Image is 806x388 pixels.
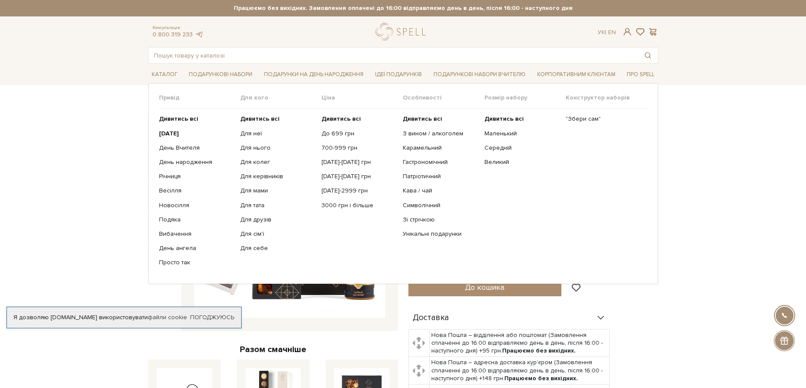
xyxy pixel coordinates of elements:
[372,68,425,81] a: Ідеї подарунків
[484,115,559,123] a: Дивитись всі
[322,158,396,166] a: [DATE]-[DATE] грн
[403,187,478,195] a: Кава / чай
[484,130,559,138] a: Маленький
[484,158,559,166] a: Великий
[605,29,606,36] span: |
[261,68,367,81] a: Подарунки на День народження
[403,202,478,209] a: Символічний
[484,94,566,102] span: Розмір набору
[159,130,234,138] a: [DATE]
[403,130,478,138] a: З вином / алкоголем
[322,94,403,102] span: Ціна
[566,94,647,102] span: Конструктор наборів
[159,244,234,252] a: День ангела
[608,29,616,36] a: En
[149,48,638,63] input: Пошук товару у каталозі
[322,187,396,195] a: [DATE]-2999 грн
[240,216,315,224] a: Для друзів
[240,144,315,152] a: Для нього
[403,158,478,166] a: Гастрономічний
[502,347,576,354] b: Працюємо без вихідних.
[159,130,179,137] b: [DATE]
[240,115,280,122] b: Дивитись всі
[159,230,234,238] a: Вибачення
[159,259,234,266] a: Просто так
[153,25,204,31] span: Консультація:
[534,68,619,81] a: Корпоративним клієнтам
[148,4,658,12] strong: Працюємо без вихідних. Замовлення оплачені до 16:00 відправляємо день в день, після 16:00 - насту...
[159,187,234,195] a: Весілля
[159,94,240,102] span: Привід
[403,115,478,123] a: Дивитись всі
[322,115,361,122] b: Дивитись всі
[159,173,234,180] a: Річниця
[465,282,504,292] span: До кошика
[484,115,524,122] b: Дивитись всі
[598,29,616,36] div: Ук
[153,31,193,38] a: 0 800 319 233
[403,230,478,238] a: Унікальні подарунки
[403,216,478,224] a: Зі стрічкою
[159,202,234,209] a: Новосілля
[240,230,315,238] a: Для сім'ї
[322,130,396,138] a: До 699 грн
[429,329,609,357] td: Нова Пошта – відділення або поштомат (Замовлення сплаченні до 16:00 відправляємо день в день, піс...
[403,144,478,152] a: Карамельний
[240,202,315,209] a: Для тата
[240,244,315,252] a: Для себе
[159,216,234,224] a: Подяка
[240,115,315,123] a: Дивитись всі
[403,173,478,180] a: Патріотичний
[195,31,204,38] a: telegram
[638,48,658,63] button: Пошук товару у каталозі
[322,144,396,152] a: 700-999 грн
[159,115,198,122] b: Дивитись всі
[7,314,241,321] div: Я дозволяю [DOMAIN_NAME] використовувати
[429,357,609,385] td: Нова Пошта – адресна доставка кур'єром (Замовлення сплаченні до 16:00 відправляємо день в день, п...
[185,68,256,81] a: Подарункові набори
[322,115,396,123] a: Дивитись всі
[484,144,559,152] a: Середній
[403,94,484,102] span: Особливості
[413,314,449,322] span: Доставка
[403,115,442,122] b: Дивитись всі
[322,173,396,180] a: [DATE]-[DATE] грн
[240,158,315,166] a: Для колег
[190,314,234,321] a: Погоджуюсь
[240,94,322,102] span: Для кого
[148,68,181,81] a: Каталог
[408,279,562,296] button: До кошика
[148,344,398,355] div: Разом смачніше
[566,115,640,123] a: "Збери сам"
[240,130,315,138] a: Для неї
[159,144,234,152] a: День Вчителя
[148,314,187,321] a: файли cookie
[376,23,430,41] a: logo
[148,83,658,284] div: Каталог
[504,375,578,382] b: Працюємо без вихідних.
[240,173,315,180] a: Для керівників
[240,187,315,195] a: Для мами
[159,158,234,166] a: День народження
[623,68,658,81] a: Про Spell
[159,115,234,123] a: Дивитись всі
[322,202,396,209] a: 3000 грн і більше
[430,67,529,82] a: Подарункові набори Вчителю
